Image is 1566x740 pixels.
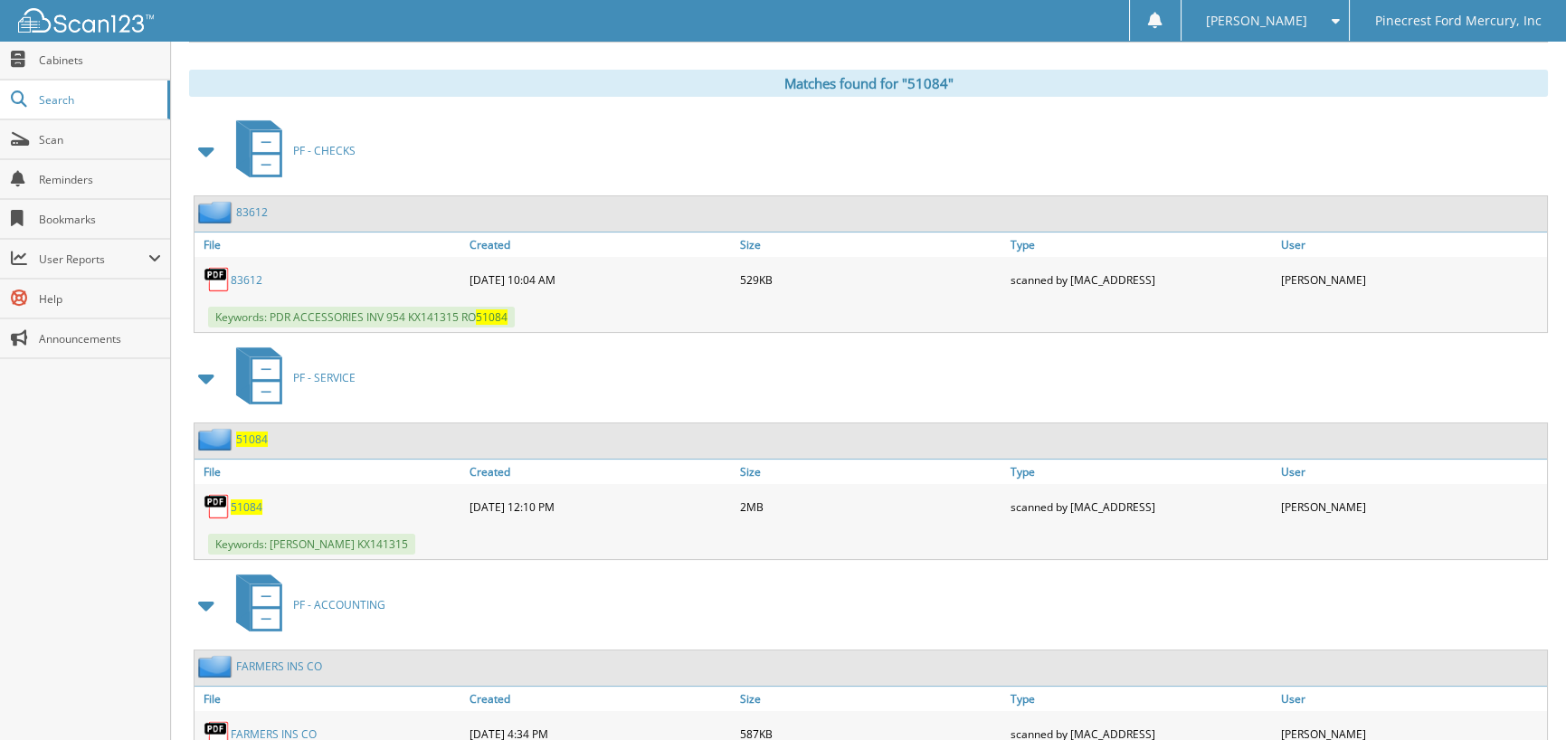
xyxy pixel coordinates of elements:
span: PF - SERVICE [293,370,356,385]
a: File [195,232,465,257]
a: File [195,687,465,711]
img: folder2.png [198,201,236,223]
a: User [1277,460,1547,484]
img: folder2.png [198,655,236,678]
a: Size [736,460,1006,484]
span: User Reports [39,251,148,267]
span: PF - ACCOUNTING [293,597,385,612]
div: scanned by [MAC_ADDRESS] [1006,261,1277,298]
span: Cabinets [39,52,161,68]
span: Keywords: PDR ACCESSORIES INV 954 KX141315 RO [208,307,515,327]
img: folder2.png [198,428,236,451]
span: Bookmarks [39,212,161,227]
span: Help [39,291,161,307]
a: PF - CHECKS [225,115,356,186]
span: Keywords: [PERSON_NAME] KX141315 [208,534,415,555]
span: PF - CHECKS [293,143,356,158]
a: PF - SERVICE [225,342,356,413]
div: [DATE] 10:04 AM [465,261,736,298]
span: [PERSON_NAME] [1206,15,1307,26]
a: 51084 [231,499,262,515]
div: [PERSON_NAME] [1277,261,1547,298]
a: User [1277,687,1547,711]
a: File [195,460,465,484]
a: Size [736,232,1006,257]
a: Created [465,460,736,484]
div: [DATE] 12:10 PM [465,489,736,525]
a: Type [1006,687,1277,711]
span: Reminders [39,172,161,187]
a: Type [1006,460,1277,484]
img: scan123-logo-white.svg [18,8,154,33]
div: Matches found for "51084" [189,70,1548,97]
img: PDF.png [204,266,231,293]
span: Scan [39,132,161,147]
a: 83612 [236,204,268,220]
div: [PERSON_NAME] [1277,489,1547,525]
div: 2MB [736,489,1006,525]
a: 83612 [231,272,262,288]
a: PF - ACCOUNTING [225,569,385,640]
a: Created [465,232,736,257]
span: Search [39,92,158,108]
div: 529KB [736,261,1006,298]
span: Announcements [39,331,161,346]
span: Pinecrest Ford Mercury, Inc [1375,15,1542,26]
a: 51084 [236,432,268,447]
a: User [1277,232,1547,257]
span: 51084 [476,309,508,325]
img: PDF.png [204,493,231,520]
a: Size [736,687,1006,711]
a: FARMERS INS CO [236,659,322,674]
a: Created [465,687,736,711]
a: Type [1006,232,1277,257]
div: scanned by [MAC_ADDRESS] [1006,489,1277,525]
iframe: Chat Widget [1476,653,1566,740]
